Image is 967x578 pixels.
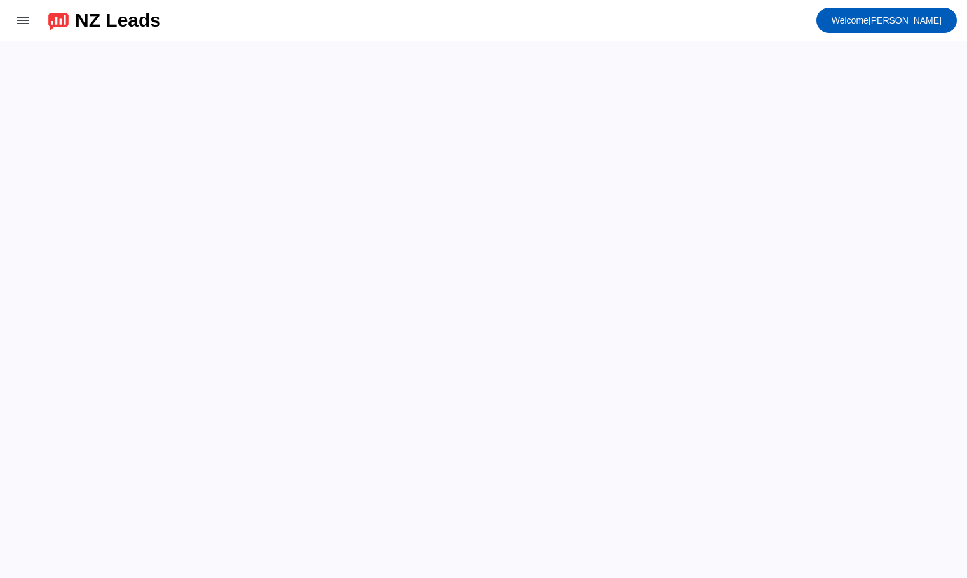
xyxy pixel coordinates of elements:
span: Welcome [832,15,869,25]
div: NZ Leads [75,11,161,29]
img: logo [48,10,69,31]
mat-icon: menu [15,13,30,28]
span: [PERSON_NAME] [832,11,942,29]
button: Welcome[PERSON_NAME] [816,8,957,33]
